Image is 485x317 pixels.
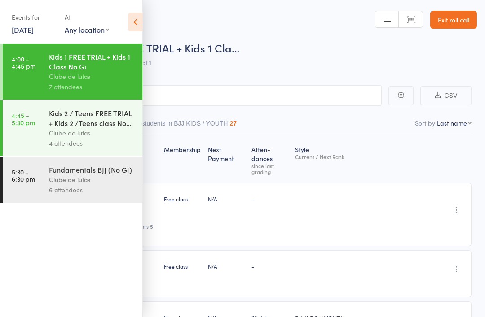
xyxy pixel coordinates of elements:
div: Clube de lutas [49,174,135,185]
div: - [251,195,288,203]
label: Sort by [415,118,435,127]
div: Style [291,140,403,179]
button: CSV [420,86,472,105]
div: Kids 2 / Teens FREE TRIAL + Kids 2 /Teens class No... [49,108,135,128]
span: Mat 1 [136,58,151,67]
time: 5:30 - 6:30 pm [12,168,35,182]
a: [DATE] [12,25,34,35]
div: 27 [229,120,237,127]
div: Atten­dances [248,140,291,179]
span: Kids 1 FREE TRIAL + Kids 1 Cla… [89,40,239,55]
div: 7 attendees [49,82,135,92]
a: 5:30 -6:30 pmFundamentals BJJ (No GI)Clube de lutas6 attendees [3,157,142,203]
time: 4:45 - 5:30 pm [12,112,35,126]
div: Next Payment [204,140,248,179]
div: Current / Next Rank [295,154,399,160]
div: Fundamentals BJJ (No GI) [49,165,135,174]
div: Kids 1 FREE TRIAL + Kids 1 Class No Gi [49,52,135,71]
div: Membership [160,140,204,179]
div: 6 attendees [49,185,135,195]
div: Clube de lutas [49,128,135,138]
div: At [65,10,109,25]
time: 4:00 - 4:45 pm [12,55,35,69]
div: 4 attendees [49,138,135,148]
span: Free class [164,262,188,270]
div: Last name [437,118,467,127]
div: N/A [208,195,244,203]
div: Events for [12,10,56,25]
button: Other students in BJJ KIDS / YOUTH27 [124,115,237,136]
div: Clube de lutas [49,71,135,82]
div: Any location [65,25,109,35]
div: - [251,262,288,270]
span: Free class [164,195,188,203]
a: Exit roll call [430,11,477,29]
a: 4:00 -4:45 pmKids 1 FREE TRIAL + Kids 1 Class No GiClube de lutas7 attendees [3,44,142,100]
input: Search by name [13,85,382,106]
a: 4:45 -5:30 pmKids 2 / Teens FREE TRIAL + Kids 2 /Teens class No...Clube de lutas4 attendees [3,100,142,156]
div: N/A [208,262,244,270]
div: since last grading [251,163,288,174]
